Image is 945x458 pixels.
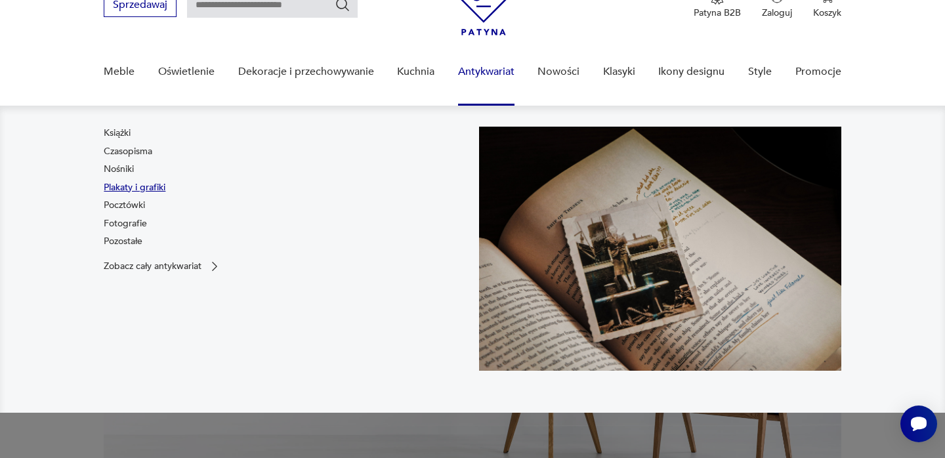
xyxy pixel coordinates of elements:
[104,163,134,176] a: Nośniki
[104,262,201,270] p: Zobacz cały antykwariat
[603,47,635,97] a: Klasyki
[158,47,215,97] a: Oświetlenie
[104,260,221,273] a: Zobacz cały antykwariat
[238,47,374,97] a: Dekoracje i przechowywanie
[658,47,724,97] a: Ikony designu
[900,406,937,442] iframe: Smartsupp widget button
[397,47,434,97] a: Kuchnia
[104,217,147,230] a: Fotografie
[104,127,131,140] a: Książki
[104,199,145,212] a: Pocztówki
[694,7,741,19] p: Patyna B2B
[479,127,841,371] img: c8a9187830f37f141118a59c8d49ce82.jpg
[104,47,135,97] a: Meble
[748,47,772,97] a: Style
[762,7,792,19] p: Zaloguj
[104,235,142,248] a: Pozostałe
[813,7,841,19] p: Koszyk
[104,1,177,10] a: Sprzedawaj
[537,47,579,97] a: Nowości
[795,47,841,97] a: Promocje
[104,145,152,158] a: Czasopisma
[458,47,514,97] a: Antykwariat
[104,181,165,194] a: Plakaty i grafiki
